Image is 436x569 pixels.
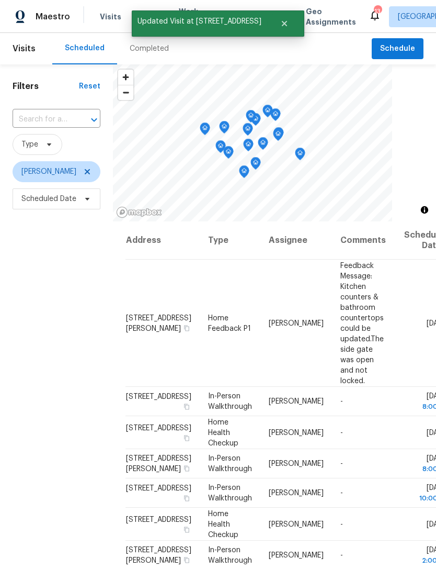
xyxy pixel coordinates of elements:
div: Map marker [295,148,305,164]
div: Map marker [243,123,253,139]
span: Visits [100,12,121,22]
th: Address [125,221,200,260]
span: [STREET_ADDRESS][PERSON_NAME] [126,455,191,473]
button: Toggle attribution [418,204,431,216]
span: Feedback Message: Kitchen counters & bathroom countertops could be updated.The side gate was open... [340,262,384,384]
button: Copy Address [182,464,191,473]
div: Completed [130,43,169,54]
span: [PERSON_NAME] [269,460,324,467]
button: Copy Address [182,494,191,503]
span: - [340,398,343,405]
span: [STREET_ADDRESS][PERSON_NAME] [126,314,191,332]
div: Map marker [262,105,273,121]
div: Reset [79,81,100,92]
span: Home Feedback P1 [208,314,251,332]
th: Comments [332,221,396,260]
button: Zoom out [118,85,133,100]
span: - [340,520,343,528]
div: 13 [374,6,381,17]
div: Map marker [270,108,281,125]
button: Copy Address [182,323,191,332]
span: In-Person Walkthrough [208,393,252,410]
button: Open [87,113,101,127]
button: Close [267,13,302,34]
span: - [340,552,343,559]
span: [PERSON_NAME] [269,520,324,528]
span: In-Person Walkthrough [208,484,252,502]
div: Map marker [223,146,234,162]
th: Assignee [260,221,332,260]
span: [STREET_ADDRESS] [126,424,191,431]
span: Work Orders [179,6,205,27]
span: Scheduled Date [21,194,76,204]
span: Geo Assignments [306,6,356,27]
span: [PERSON_NAME] [269,319,324,327]
span: Toggle attribution [421,204,428,216]
span: - [340,429,343,436]
div: Map marker [243,139,254,155]
div: Map marker [215,140,226,157]
div: Map marker [273,128,283,144]
span: [PERSON_NAME] [269,489,324,497]
span: Type [21,139,38,150]
div: Map marker [258,137,268,153]
div: Map marker [239,165,249,182]
button: Copy Address [182,402,191,411]
span: [STREET_ADDRESS] [126,393,191,400]
span: Home Health Checkup [208,418,238,447]
span: In-Person Walkthrough [208,455,252,473]
span: Updated Visit at [STREET_ADDRESS] [132,10,267,32]
button: Copy Address [182,433,191,442]
button: Schedule [372,38,423,60]
div: Scheduled [65,43,105,53]
div: Map marker [250,157,261,173]
th: Type [200,221,260,260]
span: [STREET_ADDRESS][PERSON_NAME] [126,546,191,564]
span: Schedule [380,42,415,55]
span: - [340,489,343,497]
button: Zoom in [118,70,133,85]
div: Map marker [219,121,230,137]
div: Map marker [200,122,210,139]
span: Maestro [36,12,70,22]
div: Map marker [273,127,284,143]
h1: Filters [13,81,79,92]
span: Home Health Checkup [208,510,238,538]
span: [PERSON_NAME] [21,166,76,177]
input: Search for an address... [13,111,71,128]
span: In-Person Walkthrough [208,546,252,564]
button: Copy Address [182,525,191,534]
span: Visits [13,37,36,60]
div: Map marker [246,110,256,126]
canvas: Map [113,64,392,221]
span: [STREET_ADDRESS] [126,516,191,523]
span: [STREET_ADDRESS] [126,485,191,492]
a: Mapbox homepage [116,206,162,218]
span: - [340,460,343,467]
span: [PERSON_NAME] [269,398,324,405]
button: Copy Address [182,555,191,565]
span: [PERSON_NAME] [269,429,324,436]
span: [PERSON_NAME] [269,552,324,559]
